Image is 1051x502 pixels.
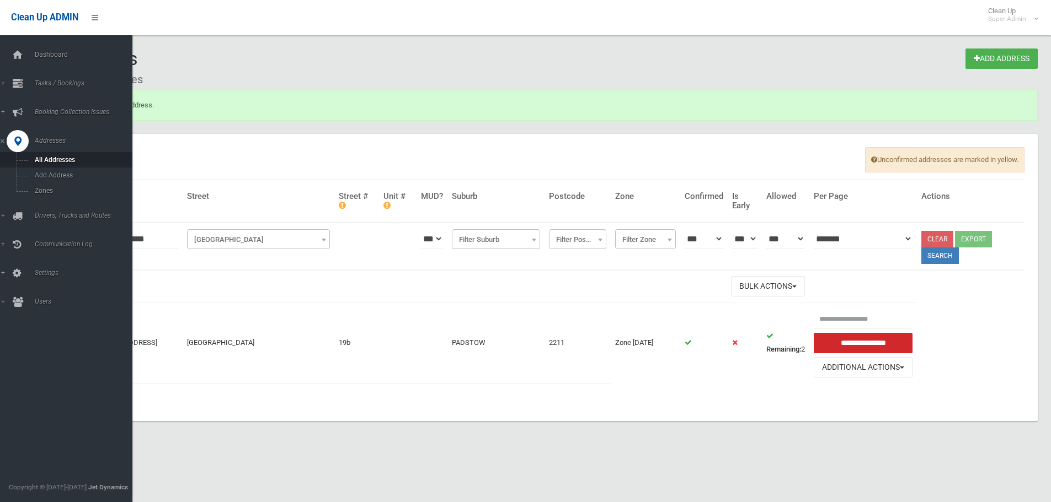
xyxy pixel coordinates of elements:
h4: Per Page [814,192,913,201]
h4: Address [94,192,178,201]
a: Clear [921,231,953,247]
span: Clean Up ADMIN [11,12,78,23]
h4: Allowed [766,192,805,201]
h4: MUD? [421,192,443,201]
button: Search [921,247,959,264]
td: 19b [334,303,379,383]
div: Successfully updated address. [49,90,1038,121]
span: Filter Street [190,232,327,247]
h4: Unit # [383,192,412,210]
td: 2211 [545,303,611,383]
span: Dashboard [31,51,141,58]
td: PADSTOW [447,303,544,383]
span: Filter Postcode [549,229,607,249]
strong: Remaining: [766,345,801,353]
span: Clean Up [983,7,1037,23]
span: All Addresses [31,156,131,164]
h4: Street [187,192,330,201]
h4: Postcode [549,192,607,201]
span: Filter Zone [615,229,676,249]
h4: Street # [339,192,375,210]
button: Additional Actions [814,357,913,377]
a: Add Address [965,48,1038,69]
span: Filter Suburb [452,229,540,249]
span: Drivers, Trucks and Routes [31,212,141,219]
h4: Suburb [452,192,540,201]
span: Settings [31,269,141,277]
span: Zones [31,187,131,195]
span: Addresses [31,137,141,144]
small: Super Admin [988,15,1026,23]
strong: Jet Dynamics [88,483,128,491]
button: Export [955,231,992,247]
h4: Zone [615,192,676,201]
span: Copyright © [DATE]-[DATE] [9,483,87,491]
td: 2 [762,303,809,383]
span: Communication Log [31,240,141,248]
span: Unconfirmed addresses are marked in yellow. [865,147,1025,172]
span: Filter Postcode [552,232,604,247]
span: Booking Collection Issues [31,108,141,116]
span: Filter Suburb [455,232,537,247]
h4: Confirmed [685,192,723,201]
button: Bulk Actions [731,276,805,296]
h4: Actions [921,192,1020,201]
span: Tasks / Bookings [31,79,141,87]
span: Filter Zone [618,232,673,247]
td: Zone [DATE] [611,303,680,383]
h4: Is Early [732,192,757,210]
span: Filter Street [187,229,330,249]
td: [GEOGRAPHIC_DATA] [183,303,334,383]
span: Add Address [31,171,131,179]
span: Users [31,298,141,305]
